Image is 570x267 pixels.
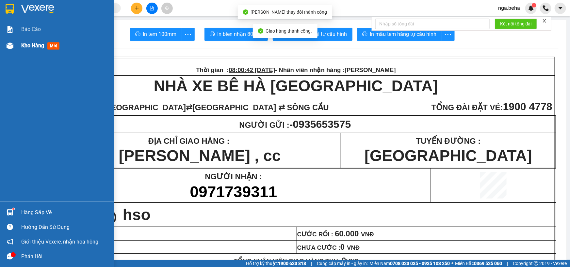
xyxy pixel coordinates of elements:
[369,260,450,267] span: Miền Nam
[317,260,368,267] span: Cung cấp máy in - giấy in:
[528,5,534,11] img: icon-new-feature
[543,5,549,11] img: phone-icon
[7,253,13,260] span: message
[455,260,502,267] span: Miền Bắc
[278,261,306,266] strong: 1900 633 818
[432,103,503,112] span: TỔNG ĐÀI ĐẶT VÉ:
[7,42,13,49] img: warehouse-icon
[204,28,268,41] button: printerIn biên nhận 80mm
[500,20,532,27] span: Kết nối tổng đài
[165,6,169,10] span: aim
[21,252,109,261] div: Phản hồi
[370,30,437,38] span: In mẫu tem hàng tự cấu hình
[558,5,563,11] span: caret-down
[297,244,360,251] span: CHƯA CƯỚC :
[359,231,374,238] span: VNĐ
[161,3,173,14] button: aim
[342,258,359,264] span: VNĐ
[534,261,538,266] span: copyright
[21,42,44,49] span: Kho hàng
[182,30,194,38] span: more
[416,137,481,145] span: TUYẾN ĐƯỜNG :
[47,42,59,50] span: mới
[335,229,359,238] span: 60.000
[289,118,351,130] span: -
[442,28,455,41] button: more
[146,3,158,14] button: file-add
[130,28,182,41] button: printerIn tem 100mm
[154,77,438,95] strong: NHÀ XE BÊ HÀ [GEOGRAPHIC_DATA]
[342,256,346,265] span: 0
[258,28,263,34] span: check-circle
[21,25,41,33] span: Báo cáo
[507,260,508,267] span: |
[362,31,367,37] span: printer
[266,28,312,34] span: Giao hàng thành công.
[451,262,453,265] span: ⚪️
[89,211,117,222] span: KIỆN)
[190,183,277,200] span: 0971739311
[192,103,329,112] span: [GEOGRAPHIC_DATA] ⇄ SÔNG CẦU
[21,208,109,217] div: Hàng sắp về
[375,19,490,29] input: Nhập số tổng đài
[135,6,139,10] span: plus
[122,206,150,223] span: hso
[71,103,186,112] span: TUYẾN: [GEOGRAPHIC_DATA]
[340,243,345,251] span: 0
[135,31,140,37] span: printer
[21,222,109,232] div: Hướng dẫn sử dụng
[239,121,353,129] span: NGƯỜI GỬI :
[442,30,454,38] span: more
[345,67,396,73] span: [PERSON_NAME]
[297,231,374,238] span: CƯỚC RỒI :
[495,19,537,29] button: Kết nối tổng đài
[246,260,306,267] span: Hỗ trợ kỹ thuật:
[97,147,281,164] span: 48 [PERSON_NAME] , cc
[503,101,552,112] span: 1900 4778
[148,137,230,145] strong: ĐỊA CHỈ GIAO HÀNG :
[555,3,566,14] button: caret-down
[243,9,248,15] span: check-circle
[357,28,442,41] button: printerIn mẫu tem hàng tự cấu hình
[6,4,14,14] img: logo-vxr
[131,3,142,14] button: plus
[311,260,312,267] span: |
[186,103,192,112] span: ⇄
[234,258,359,264] span: TỔNG NHÂN VIÊN GIAO HÀNG THU :
[533,3,535,7] span: 1
[150,6,154,10] span: file-add
[21,238,98,246] span: Giới thiệu Vexere, nhận hoa hồng
[12,208,14,210] sup: 1
[251,9,327,15] span: [PERSON_NAME] thay đổi thành công
[542,19,547,23] span: close
[218,30,263,38] span: In biên nhận 80mm
[7,209,13,216] img: warehouse-icon
[365,147,532,164] span: [GEOGRAPHIC_DATA]
[390,261,450,266] strong: 0708 023 035 - 0935 103 250
[196,67,396,73] span: Thời gian : - Nhân viên nhận hàng :
[532,3,536,7] sup: 1
[293,118,351,130] span: 0935653575
[210,31,215,37] span: printer
[7,239,13,245] span: notification
[345,244,360,251] span: VNĐ
[182,28,195,41] button: more
[229,67,275,73] span: 08:00:42 [DATE]
[7,224,13,230] span: question-circle
[205,172,262,181] span: NGƯỜI NHẬN :
[143,30,177,38] span: In tem 100mm
[493,4,525,12] span: nga.beha
[474,261,502,266] strong: 0369 525 060
[7,26,13,33] img: solution-icon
